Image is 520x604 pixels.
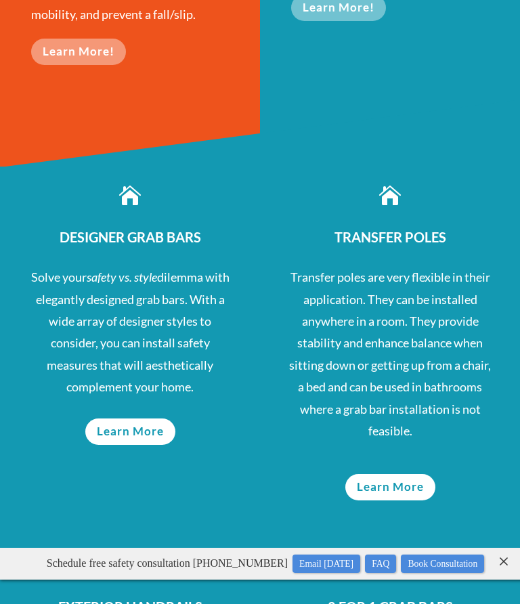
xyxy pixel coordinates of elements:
[32,5,498,26] p: Schedule free safety consultation [PHONE_NUMBER]
[31,269,87,284] span: Solve your
[401,7,484,25] a: Book Consultation
[292,7,360,25] a: Email [DATE]
[31,39,126,65] a: Learn More!
[85,418,175,445] a: Learn More
[497,3,511,16] close: ×
[119,185,141,207] span: 
[379,185,401,207] span: 
[365,7,396,25] a: FAQ
[60,229,201,245] span: DESIGNER GRAB BARS
[334,229,446,245] span: TRANSFER POLES
[289,269,491,438] span: Transfer poles are very flexible in their application. They can be installed anywhere in a room. ...
[345,474,435,500] a: Learn More
[87,269,157,284] span: safety vs. style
